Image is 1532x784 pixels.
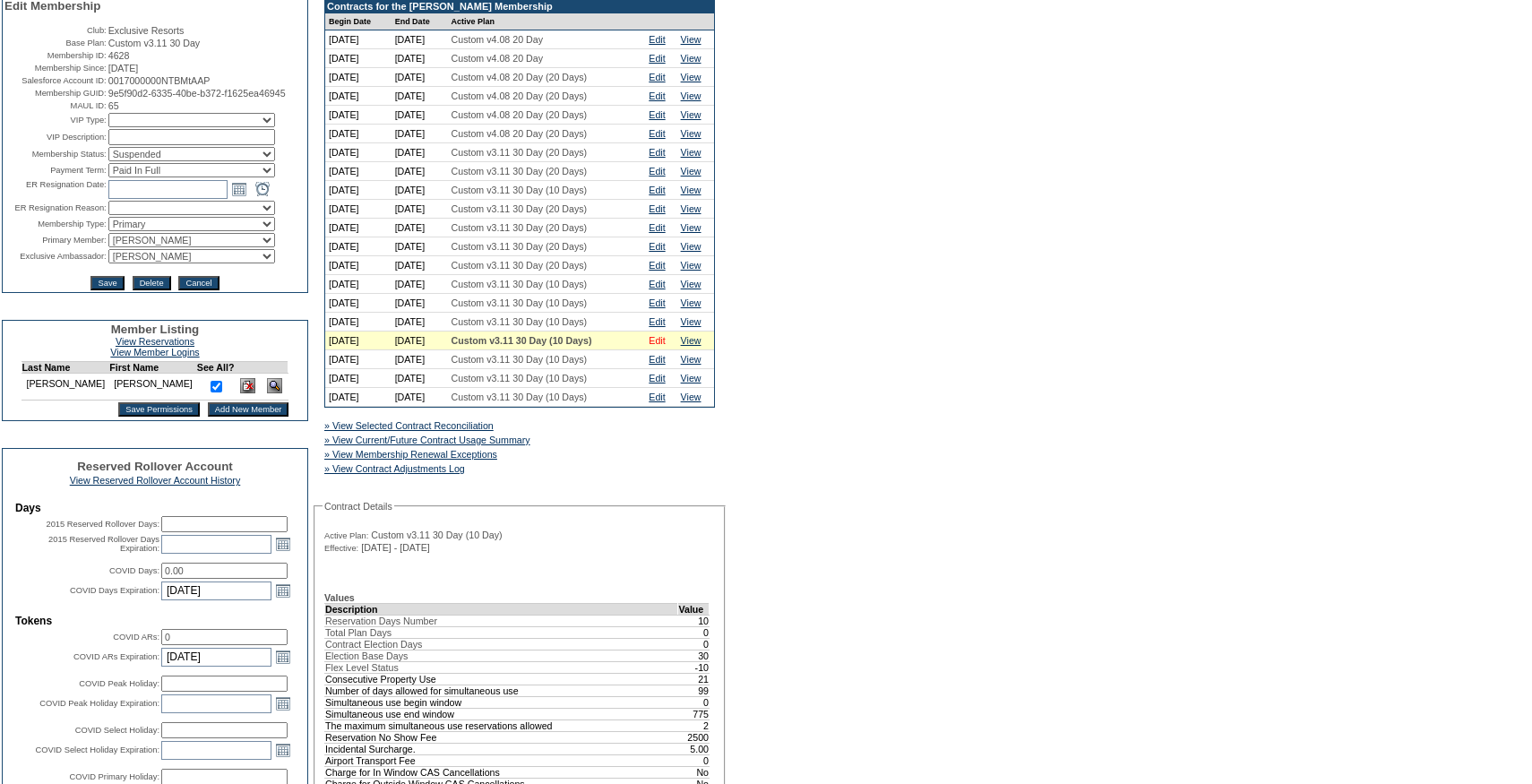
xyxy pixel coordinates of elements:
label: COVID Select Holiday: [75,726,159,735]
td: Airport Transport Fee [325,754,678,766]
label: COVID Peak Holiday: [79,679,159,688]
td: Consecutive Property Use [325,673,678,685]
td: [DATE] [325,256,392,275]
td: No [678,766,710,778]
td: Days [15,502,295,514]
label: COVID Days: [109,566,159,575]
label: 2015 Reserved Rollover Days: [46,520,159,529]
td: Membership Since: [4,63,107,73]
span: 0017000000NTBMtAAP [108,75,211,86]
span: Custom v3.11 30 Day (10 Days) [452,279,588,289]
td: [DATE] [392,181,448,200]
td: [DATE] [325,200,392,219]
input: Cancel [178,276,219,290]
span: Custom v4.08 20 Day (20 Days) [452,109,588,120]
a: » View Current/Future Contract Usage Summary [324,435,530,445]
td: 0 [678,626,710,638]
a: Edit [649,260,665,271]
td: ER Resignation Reason: [4,201,107,215]
a: View Reserved Rollover Account History [70,475,241,486]
a: View [681,34,701,45]
td: [DATE] [325,181,392,200]
td: [DATE] [392,388,448,407]
a: Open the calendar popup. [273,694,293,713]
td: Exclusive Ambassador: [4,249,107,263]
td: Club: [4,25,107,36]
span: Custom v4.08 20 Day [452,34,543,45]
a: Open the time view popup. [253,179,272,199]
td: 0 [678,754,710,766]
span: Custom v4.08 20 Day [452,53,543,64]
img: View Dashboard [267,378,282,393]
td: End Date [392,13,448,30]
td: [DATE] [325,87,392,106]
td: [DATE] [392,275,448,294]
td: Primary Member: [4,233,107,247]
a: Edit [649,109,665,120]
a: View [681,373,701,383]
b: Values [324,592,355,603]
td: -10 [678,661,710,673]
a: Open the calendar popup. [229,179,249,199]
td: Charge for In Window CAS Cancellations [325,766,678,778]
td: [DATE] [325,332,392,350]
span: 4628 [108,50,130,61]
td: MAUL ID: [4,100,107,111]
span: Custom v3.11 30 Day (10 Days) [452,392,588,402]
a: View [681,241,701,252]
td: [DATE] [325,275,392,294]
td: Active Plan [448,13,646,30]
td: [DATE] [392,125,448,143]
span: Election Base Days [325,650,408,661]
a: Edit [649,90,665,101]
a: View [681,203,701,214]
a: Edit [649,34,665,45]
a: Edit [649,297,665,308]
a: View Reservations [116,336,194,347]
td: Tokens [15,615,295,627]
a: Edit [649,316,665,327]
td: [DATE] [325,219,392,237]
a: View [681,53,701,64]
td: Number of days allowed for simultaneous use [325,685,678,696]
td: [DATE] [325,294,392,313]
td: The maximum simultaneous use reservations allowed [325,719,678,731]
td: [DATE] [325,350,392,369]
a: View [681,335,701,346]
td: VIP Description: [4,129,107,145]
span: Reserved Rollover Account [77,460,233,473]
td: [DATE] [392,369,448,388]
span: Custom v4.08 20 Day (20 Days) [452,128,588,139]
a: Edit [649,53,665,64]
span: Contract Election Days [325,639,422,650]
span: Custom v3.11 30 Day (10 Day) [371,530,502,540]
span: Custom v3.11 30 Day (20 Days) [452,147,588,158]
a: Open the calendar popup. [273,740,293,760]
a: Edit [649,279,665,289]
a: Edit [649,72,665,82]
a: View [681,316,701,327]
a: Edit [649,185,665,195]
span: Active Plan: [324,530,368,541]
a: View Member Logins [110,347,199,358]
td: Membership Status: [4,147,107,161]
td: 10 [678,615,710,626]
a: Open the calendar popup. [273,534,293,554]
a: View [681,147,701,158]
input: Save Permissions [118,402,200,417]
span: Custom v3.11 30 Day (20 Days) [452,222,588,233]
td: Salesforce Account ID: [4,75,107,86]
td: Membership Type: [4,217,107,231]
span: Flex Level Status [325,662,399,673]
td: See All? [197,362,235,374]
a: Edit [649,222,665,233]
td: [DATE] [392,106,448,125]
td: 30 [678,650,710,661]
a: View [681,90,701,101]
label: COVID Days Expiration: [70,586,159,595]
a: Edit [649,166,665,177]
td: Payment Term: [4,163,107,177]
td: [DATE] [392,30,448,49]
span: Custom v3.11 30 Day (10 Days) [452,335,592,346]
td: Value [678,603,710,615]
